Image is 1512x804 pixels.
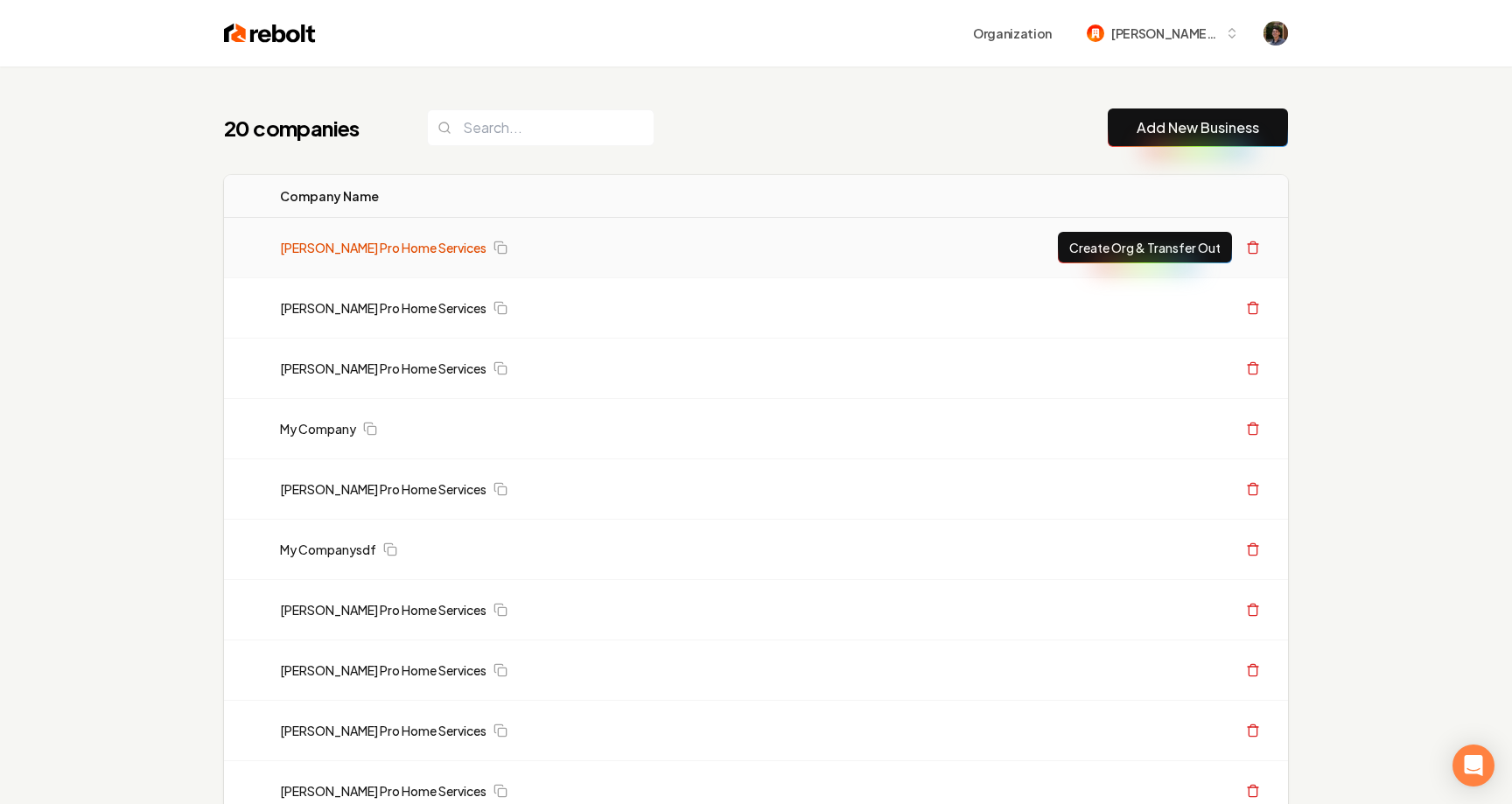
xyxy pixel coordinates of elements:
button: Add New Business [1108,108,1288,147]
a: [PERSON_NAME] Pro Home Services [280,239,486,256]
th: Company Name [266,175,788,218]
a: [PERSON_NAME] Pro Home Services [280,782,486,800]
img: Mitchell Stahl [1263,21,1288,45]
a: Add New Business [1137,117,1259,138]
a: My Companysdf [280,541,376,558]
span: [PERSON_NAME]-62 [1111,24,1218,43]
a: [PERSON_NAME] Pro Home Services [280,480,486,498]
a: [PERSON_NAME] Pro Home Services [280,661,486,679]
img: mitchell-62 [1087,24,1104,42]
button: Create Org & Transfer Out [1058,232,1232,263]
button: Organization [962,17,1062,49]
a: My Company [280,420,356,437]
div: Open Intercom Messenger [1452,745,1494,787]
h1: 20 companies [224,114,392,142]
a: [PERSON_NAME] Pro Home Services [280,299,486,317]
input: Search... [427,109,654,146]
a: [PERSON_NAME] Pro Home Services [280,722,486,739]
a: [PERSON_NAME] Pro Home Services [280,601,486,619]
button: Open user button [1263,21,1288,45]
a: [PERSON_NAME] Pro Home Services [280,360,486,377]
img: Rebolt Logo [224,21,316,45]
